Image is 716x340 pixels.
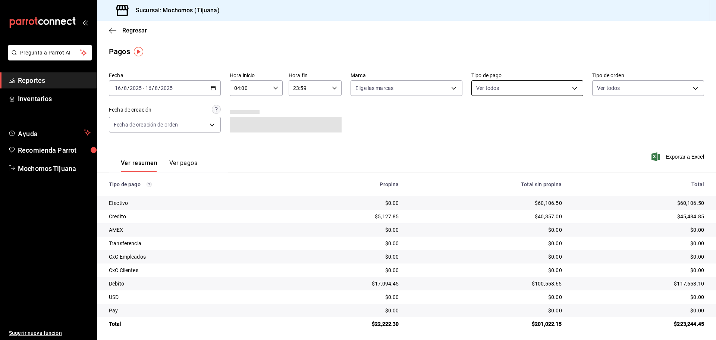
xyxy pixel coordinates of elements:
[130,6,220,15] h3: Sucursal: Mochomos (Tijuana)
[230,73,283,78] label: Hora inicio
[411,253,562,261] div: $0.00
[152,85,154,91] span: /
[592,73,704,78] label: Tipo de orden
[109,181,279,187] div: Tipo de pago
[574,266,704,274] div: $0.00
[109,320,279,328] div: Total
[109,106,151,114] div: Fecha de creación
[574,199,704,207] div: $60,106.50
[5,54,92,62] a: Pregunta a Parrot AI
[109,280,279,287] div: Debito
[169,159,197,172] button: Ver pagos
[411,181,562,187] div: Total sin propina
[20,49,80,57] span: Pregunta a Parrot AI
[355,84,393,92] span: Elige las marcas
[82,19,88,25] button: open_drawer_menu
[121,159,197,172] div: navigation tabs
[109,307,279,314] div: Pay
[109,73,221,78] label: Fecha
[145,85,152,91] input: --
[109,253,279,261] div: CxC Empleados
[597,84,620,92] span: Ver todos
[411,307,562,314] div: $0.00
[109,226,279,234] div: AMEX
[109,240,279,247] div: Transferencia
[158,85,160,91] span: /
[471,73,583,78] label: Tipo de pago
[653,152,704,161] button: Exportar a Excel
[154,85,158,91] input: --
[109,293,279,301] div: USD
[291,320,399,328] div: $22,222.30
[411,213,562,220] div: $40,357.00
[114,121,178,128] span: Fecha de creación de orden
[122,27,147,34] span: Regresar
[121,85,123,91] span: /
[114,85,121,91] input: --
[411,240,562,247] div: $0.00
[160,85,173,91] input: ----
[574,181,704,187] div: Total
[123,85,127,91] input: --
[291,199,399,207] div: $0.00
[574,320,704,328] div: $223,244.45
[109,27,147,34] button: Regresar
[127,85,129,91] span: /
[291,293,399,301] div: $0.00
[291,226,399,234] div: $0.00
[291,181,399,187] div: Propina
[291,253,399,261] div: $0.00
[291,213,399,220] div: $5,127.85
[109,213,279,220] div: Credito
[18,128,81,137] span: Ayuda
[109,266,279,274] div: CxC Clientes
[411,226,562,234] div: $0.00
[18,75,91,85] span: Reportes
[109,199,279,207] div: Efectivo
[291,280,399,287] div: $17,094.45
[18,94,91,104] span: Inventarios
[574,213,704,220] div: $45,484.85
[121,159,157,172] button: Ver resumen
[476,84,499,92] span: Ver todos
[411,320,562,328] div: $201,022.15
[18,163,91,174] span: Mochomos Tijuana
[411,280,562,287] div: $100,558.65
[291,266,399,274] div: $0.00
[134,47,143,56] img: Tooltip marker
[18,145,91,155] span: Recomienda Parrot
[574,226,704,234] div: $0.00
[9,329,91,337] span: Sugerir nueva función
[574,293,704,301] div: $0.00
[8,45,92,60] button: Pregunta a Parrot AI
[574,253,704,261] div: $0.00
[574,280,704,287] div: $117,653.10
[351,73,462,78] label: Marca
[129,85,142,91] input: ----
[291,307,399,314] div: $0.00
[411,199,562,207] div: $60,106.50
[411,266,562,274] div: $0.00
[289,73,342,78] label: Hora fin
[143,85,144,91] span: -
[109,46,130,57] div: Pagos
[147,182,152,187] svg: Los pagos realizados con Pay y otras terminales son montos brutos.
[574,307,704,314] div: $0.00
[574,240,704,247] div: $0.00
[411,293,562,301] div: $0.00
[291,240,399,247] div: $0.00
